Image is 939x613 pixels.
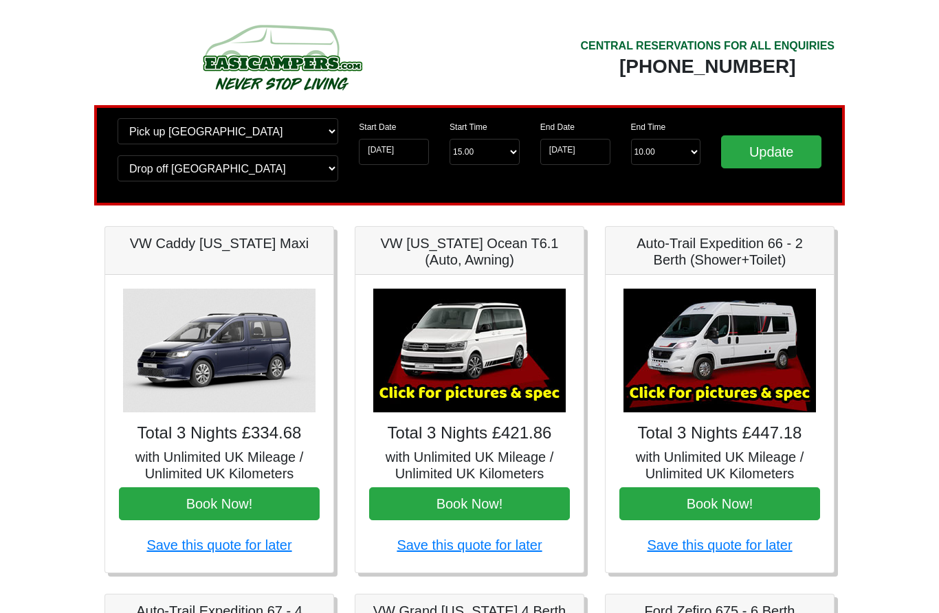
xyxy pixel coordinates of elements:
[619,487,820,520] button: Book Now!
[540,121,575,133] label: End Date
[721,135,821,168] input: Update
[373,289,566,412] img: VW California Ocean T6.1 (Auto, Awning)
[119,423,320,443] h4: Total 3 Nights £334.68
[146,537,291,553] a: Save this quote for later
[359,139,429,165] input: Start Date
[450,121,487,133] label: Start Time
[369,423,570,443] h4: Total 3 Nights £421.86
[619,235,820,268] h5: Auto-Trail Expedition 66 - 2 Berth (Shower+Toilet)
[369,487,570,520] button: Book Now!
[397,537,542,553] a: Save this quote for later
[119,449,320,482] h5: with Unlimited UK Mileage / Unlimited UK Kilometers
[540,139,610,165] input: Return Date
[359,121,396,133] label: Start Date
[631,121,666,133] label: End Time
[619,423,820,443] h4: Total 3 Nights £447.18
[119,487,320,520] button: Book Now!
[647,537,792,553] a: Save this quote for later
[151,19,412,95] img: campers-checkout-logo.png
[580,38,835,54] div: CENTRAL RESERVATIONS FOR ALL ENQUIRIES
[369,449,570,482] h5: with Unlimited UK Mileage / Unlimited UK Kilometers
[369,235,570,268] h5: VW [US_STATE] Ocean T6.1 (Auto, Awning)
[623,289,816,412] img: Auto-Trail Expedition 66 - 2 Berth (Shower+Toilet)
[119,235,320,252] h5: VW Caddy [US_STATE] Maxi
[619,449,820,482] h5: with Unlimited UK Mileage / Unlimited UK Kilometers
[123,289,316,412] img: VW Caddy California Maxi
[580,54,835,79] div: [PHONE_NUMBER]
